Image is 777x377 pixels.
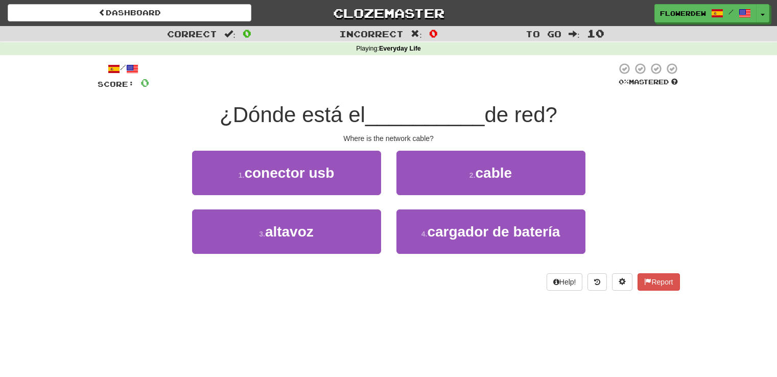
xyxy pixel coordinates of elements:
[569,30,580,38] span: :
[98,80,134,88] span: Score:
[654,4,757,22] a: Flowerdew /
[192,209,381,254] button: 3.altavoz
[244,165,334,181] span: conector usb
[469,171,476,179] small: 2 .
[421,230,428,238] small: 4 .
[396,209,585,254] button: 4.cargador de batería
[526,29,561,39] span: To go
[243,27,251,39] span: 0
[411,30,422,38] span: :
[660,9,706,18] span: Flowerdew
[220,103,365,127] span: ¿Dónde está el
[339,29,404,39] span: Incorrect
[224,30,236,38] span: :
[98,62,149,75] div: /
[8,4,251,21] a: Dashboard
[587,273,607,291] button: Round history (alt+y)
[267,4,510,22] a: Clozemaster
[396,151,585,195] button: 2.cable
[239,171,245,179] small: 1 .
[476,165,512,181] span: cable
[379,45,421,52] strong: Everyday Life
[140,76,149,89] span: 0
[484,103,557,127] span: de red?
[427,224,560,240] span: cargador de batería
[587,27,604,39] span: 10
[728,8,734,15] span: /
[259,230,265,238] small: 3 .
[365,103,485,127] span: __________
[617,78,680,87] div: Mastered
[98,133,680,144] div: Where is the network cable?
[619,78,629,86] span: 0 %
[429,27,438,39] span: 0
[638,273,679,291] button: Report
[192,151,381,195] button: 1.conector usb
[547,273,583,291] button: Help!
[167,29,217,39] span: Correct
[265,224,314,240] span: altavoz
